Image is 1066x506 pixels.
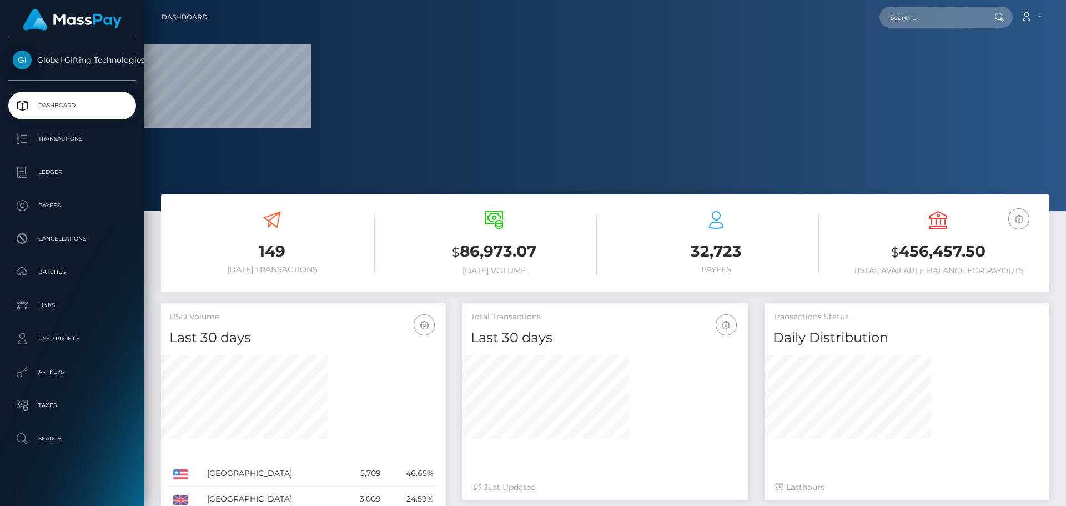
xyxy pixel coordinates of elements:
p: Links [13,297,132,314]
h4: Daily Distribution [773,328,1041,348]
p: Batches [13,264,132,280]
a: Taxes [8,392,136,419]
p: Dashboard [13,97,132,114]
h5: Transactions Status [773,312,1041,323]
a: Dashboard [162,6,208,29]
a: Search [8,425,136,453]
h4: Last 30 days [169,328,438,348]
td: 5,709 [341,461,385,487]
h5: Total Transactions [471,312,739,323]
h3: 456,457.50 [836,241,1041,263]
a: Payees [8,192,136,219]
p: API Keys [13,364,132,380]
h5: USD Volume [169,312,438,323]
a: Transactions [8,125,136,153]
a: User Profile [8,325,136,353]
h6: [DATE] Volume [391,266,597,275]
p: Search [13,430,132,447]
p: Transactions [13,131,132,147]
h4: Last 30 days [471,328,739,348]
img: Global Gifting Technologies Inc [13,51,32,69]
h6: [DATE] Transactions [169,265,375,274]
p: Cancellations [13,231,132,247]
img: MassPay Logo [23,9,122,31]
p: Ledger [13,164,132,181]
div: Just Updated [474,482,736,493]
h6: Total Available Balance for Payouts [836,266,1041,275]
a: API Keys [8,358,136,386]
a: Ledger [8,158,136,186]
p: Taxes [13,397,132,414]
p: Payees [13,197,132,214]
a: Links [8,292,136,319]
small: $ [452,244,460,260]
h3: 149 [169,241,375,262]
img: US.png [173,469,188,479]
img: GB.png [173,495,188,505]
h3: 32,723 [614,241,819,262]
td: [GEOGRAPHIC_DATA] [203,461,341,487]
a: Dashboard [8,92,136,119]
input: Search... [879,7,984,28]
p: User Profile [13,330,132,347]
div: Last hours [776,482,1038,493]
td: 46.65% [385,461,438,487]
small: $ [891,244,899,260]
span: Global Gifting Technologies Inc [8,55,136,65]
h6: Payees [614,265,819,274]
h3: 86,973.07 [391,241,597,263]
a: Cancellations [8,225,136,253]
a: Batches [8,258,136,286]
